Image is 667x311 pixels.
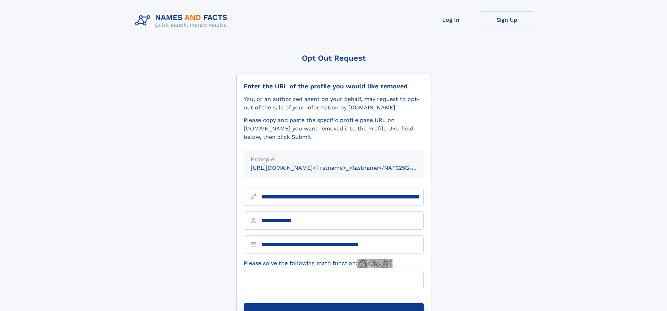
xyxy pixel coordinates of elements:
[479,11,535,28] a: Sign Up
[244,82,424,90] div: Enter the URL of the profile you would like removed
[244,116,424,141] div: Please copy and paste the specific profile page URL on [DOMAIN_NAME] you want removed into the Pr...
[236,54,431,62] div: Opt Out Request
[251,155,417,164] div: Example:
[423,11,479,28] a: Log In
[132,11,233,30] img: Logo Names and Facts
[251,164,437,171] small: [URL][DOMAIN_NAME]<firstname>_<lastname>/NAF325G-xxxxxxxx
[244,95,424,112] div: You, or an authorized agent on your behalf, may request to opt-out of the sale of your informatio...
[244,259,392,268] label: Please solve the following math function:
